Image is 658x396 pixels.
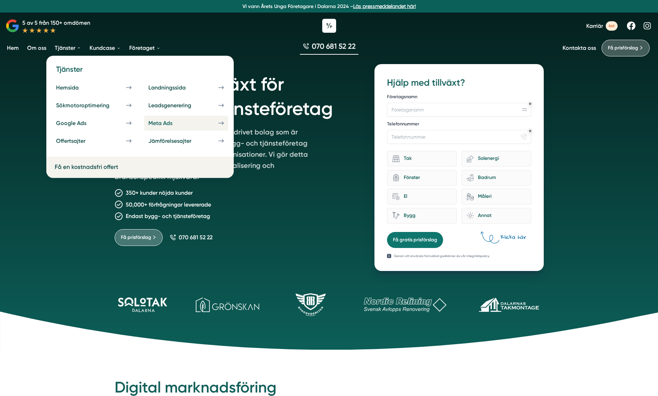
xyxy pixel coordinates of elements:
[586,21,618,31] a: Karriär 4st
[529,102,532,105] div: Obligatoriskt
[52,64,228,80] h4: Tjänster
[115,229,163,246] a: Få prisförslag
[26,39,48,57] a: Om oss
[126,200,211,209] p: 50,000+ förfrågningar levererade
[144,133,228,148] a: Jämförelsesajter
[586,23,603,29] span: Karriär
[563,45,596,51] a: Kontakta oss
[170,234,212,241] a: 070 681 52 22
[128,39,162,57] a: Företaget
[300,41,358,55] a: 070 681 52 22
[6,39,20,57] a: Hem
[126,188,193,197] p: 350+ kunder nöjda kunder
[3,3,655,10] p: Vi vann Årets Unga Företagare i Dalarna 2024 –
[148,102,208,109] div: Leadsgenerering
[115,64,358,126] h1: Vi skapar tillväxt för bygg- och tjänsteföretag
[56,84,95,91] div: Hemsida
[606,21,618,31] span: 4st
[88,39,122,57] a: Kundcase
[312,41,356,51] span: 070 681 52 22
[52,133,136,148] a: Offertsajter
[148,120,189,126] div: Meta Ads
[144,80,228,95] a: Landningssida
[608,44,638,52] span: Få prisförslag
[387,103,531,117] input: Företagsnamn
[144,116,228,131] a: Meta Ads
[602,40,650,56] a: Få prisförslag
[144,98,228,113] a: Leadsgenerering
[121,234,151,241] span: Få prisförslag
[387,232,443,248] button: Få gratis prisförslag
[148,138,208,144] div: Jämförelsesajter
[126,212,210,220] p: Endast bygg- och tjänsteföretag
[387,130,531,144] input: Telefonnummer
[179,234,212,241] span: 070 681 52 22
[55,163,118,170] a: Få en kostnadsfri offert
[52,116,136,131] a: Google Ads
[353,3,416,9] a: Läs pressmeddelandet här!
[52,80,136,95] a: Hemsida
[52,98,136,113] a: Sökmotoroptimering
[56,102,126,109] div: Sökmotoroptimering
[53,39,83,57] a: Tjänster
[387,94,531,101] label: Företagsnamn
[529,130,532,132] div: Obligatoriskt
[22,18,90,27] p: 5 av 5 från 150+ omdömen
[387,77,531,89] h3: Hjälp med tillväxt?
[56,138,102,144] div: Offertsajter
[56,120,103,126] div: Google Ads
[394,254,490,258] p: Genom att använda formuläret godkänner du vår integritetspolicy.
[387,121,531,129] label: Telefonnummer
[148,84,202,91] div: Landningssida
